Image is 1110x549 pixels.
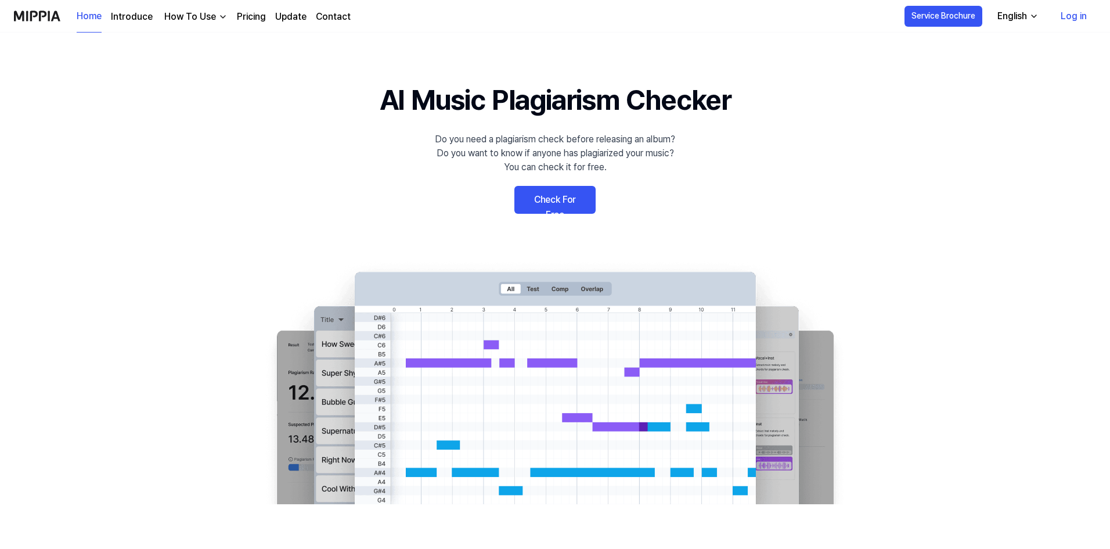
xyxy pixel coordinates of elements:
[237,10,266,24] a: Pricing
[904,6,982,27] button: Service Brochure
[380,79,731,121] h1: AI Music Plagiarism Checker
[514,186,596,214] a: Check For Free
[988,5,1046,28] button: English
[316,10,351,24] a: Contact
[162,10,218,24] div: How To Use
[253,260,857,504] img: main Image
[995,9,1029,23] div: English
[275,10,307,24] a: Update
[162,10,228,24] button: How To Use
[435,132,675,174] div: Do you need a plagiarism check before releasing an album? Do you want to know if anyone has plagi...
[77,1,102,33] a: Home
[218,12,228,21] img: down
[111,10,153,24] a: Introduce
